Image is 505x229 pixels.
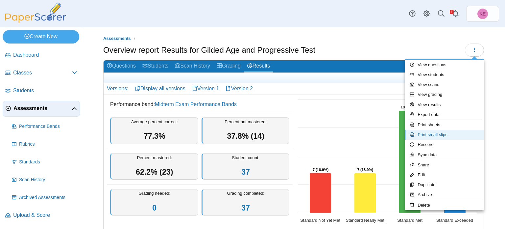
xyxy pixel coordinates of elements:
[9,190,80,206] a: Archived Assessments
[241,204,250,212] a: 37
[3,3,68,23] img: PaperScorer
[405,60,484,70] a: View questions
[405,70,484,80] a: View students
[9,172,80,188] a: Scan History
[13,87,77,94] span: Students
[9,154,80,170] a: Standards
[295,96,480,228] svg: Interactive chart
[102,35,132,43] a: Assessments
[405,90,484,100] a: View grading
[3,65,80,81] a: Classes
[346,218,385,223] text: Standard Nearly Met
[405,110,484,120] a: Export data
[202,153,290,180] div: Student count:
[405,200,484,210] a: Delete
[104,83,132,94] div: Versions:
[9,119,80,134] a: Performance Bands
[110,189,198,216] div: Grading needed:
[399,110,421,213] path: Standard Met, 18. Overall Assessment Performance.
[103,36,131,41] span: Assessments
[107,96,293,113] dd: Performance band:
[19,141,77,148] span: Rubrics
[480,12,486,16] span: Kimberly Evans
[244,60,273,72] a: Results
[139,60,172,72] a: Students
[132,83,189,94] a: Display all versions
[477,9,488,19] span: Kimberly Evans
[13,69,72,76] span: Classes
[172,60,213,72] a: Scan History
[241,168,250,176] a: 37
[202,189,290,216] div: Grading completed:
[3,18,68,24] a: PaperScorer
[310,173,331,213] path: Standard Not Yet Met, 7. Overall Assessment Performance.
[401,105,419,109] text: 18 (48.6%)
[354,173,376,213] path: Standard Nearly Met, 7. Overall Assessment Performance.
[466,6,499,22] a: Kimberly Evans
[405,140,484,150] a: Rescore
[9,136,80,152] a: Rubrics
[3,208,80,223] a: Upload & Score
[3,101,80,117] a: Assessments
[448,7,463,21] a: Alerts
[405,180,484,190] a: Duplicate
[155,101,237,107] a: Midterm Exam Performance Bands
[110,117,198,144] div: Average percent correct:
[104,60,139,72] a: Questions
[227,132,264,140] span: 37.8% (14)
[13,212,77,219] span: Upload & Score
[397,218,422,223] text: Standard Met
[19,177,77,183] span: Scan History
[189,83,223,94] a: Version 1
[19,123,77,130] span: Performance Bands
[136,168,173,176] span: 62.2% (23)
[405,100,484,110] a: View results
[405,170,484,180] a: Edit
[3,47,80,63] a: Dashboard
[110,153,198,180] div: Percent mastered:
[405,80,484,90] a: View scans
[295,96,480,228] div: Chart. Highcharts interactive chart.
[436,218,473,223] text: Standard Exceeded
[19,159,77,165] span: Standards
[202,117,290,144] div: Percent not mastered:
[405,190,484,200] a: Archive
[405,150,484,160] a: Sync data
[213,60,244,72] a: Grading
[144,132,165,140] span: 77.3%
[19,194,77,201] span: Archived Assessments
[313,168,329,172] text: 7 (18.9%)
[13,51,77,59] span: Dashboard
[3,30,79,43] a: Create New
[103,44,315,56] h1: Overview report Results for Gilded Age and Progressive Test
[300,218,340,223] text: Standard Not Yet Met
[357,168,373,172] text: 7 (18.9%)
[152,204,156,212] a: 0
[222,83,256,94] a: Version 2
[405,130,484,140] a: Print small slips
[405,160,484,170] a: Share
[405,120,484,130] a: Print sheets
[3,83,80,99] a: Students
[13,105,72,112] span: Assessments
